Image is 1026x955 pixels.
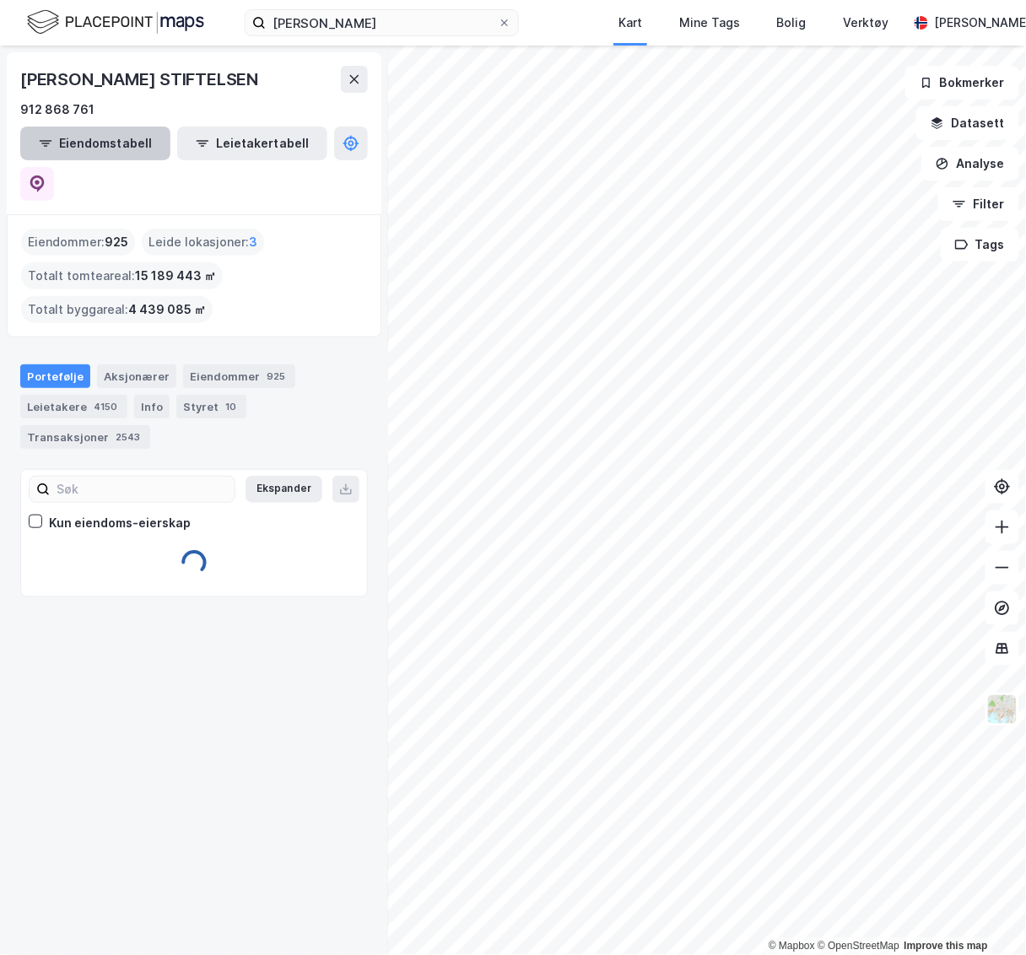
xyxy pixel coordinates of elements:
div: 925 [263,368,289,385]
button: Datasett [916,106,1019,140]
img: logo.f888ab2527a4732fd821a326f86c7f29.svg [27,8,204,37]
div: Verktøy [844,13,889,33]
div: 2543 [112,429,143,445]
input: Søk på adresse, matrikkel, gårdeiere, leietakere eller personer [266,10,498,35]
div: [PERSON_NAME] STIFTELSEN [20,66,262,93]
button: Eiendomstabell [20,127,170,160]
span: 4 439 085 ㎡ [128,299,206,320]
a: Improve this map [904,941,988,952]
div: Kart [618,13,642,33]
div: Leietakere [20,395,127,418]
a: OpenStreetMap [818,941,899,952]
div: Info [134,395,170,418]
button: Bokmerker [905,66,1019,100]
span: 925 [105,232,128,252]
div: Eiendommer : [21,229,135,256]
a: Mapbox [769,941,815,952]
div: Styret [176,395,246,418]
button: Ekspander [246,476,322,503]
div: Eiendommer [183,364,295,388]
div: Mine Tags [679,13,740,33]
img: spinner.a6d8c91a73a9ac5275cf975e30b51cfb.svg [181,549,208,576]
div: 10 [222,398,240,415]
button: Analyse [921,147,1019,181]
iframe: Chat Widget [942,874,1026,955]
div: Bolig [777,13,807,33]
button: Leietakertabell [177,127,327,160]
button: Filter [938,187,1019,221]
span: 15 189 443 ㎡ [135,266,216,286]
button: Tags [941,228,1019,262]
div: 912 868 761 [20,100,94,120]
div: Kun eiendoms-eierskap [49,513,191,533]
span: 3 [249,232,257,252]
div: Aksjonærer [97,364,176,388]
div: Transaksjoner [20,425,150,449]
input: Søk [50,477,235,502]
div: Leide lokasjoner : [142,229,264,256]
div: Totalt tomteareal : [21,262,223,289]
div: Portefølje [20,364,90,388]
div: Totalt byggareal : [21,296,213,323]
div: 4150 [90,398,121,415]
img: Z [986,693,1018,726]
